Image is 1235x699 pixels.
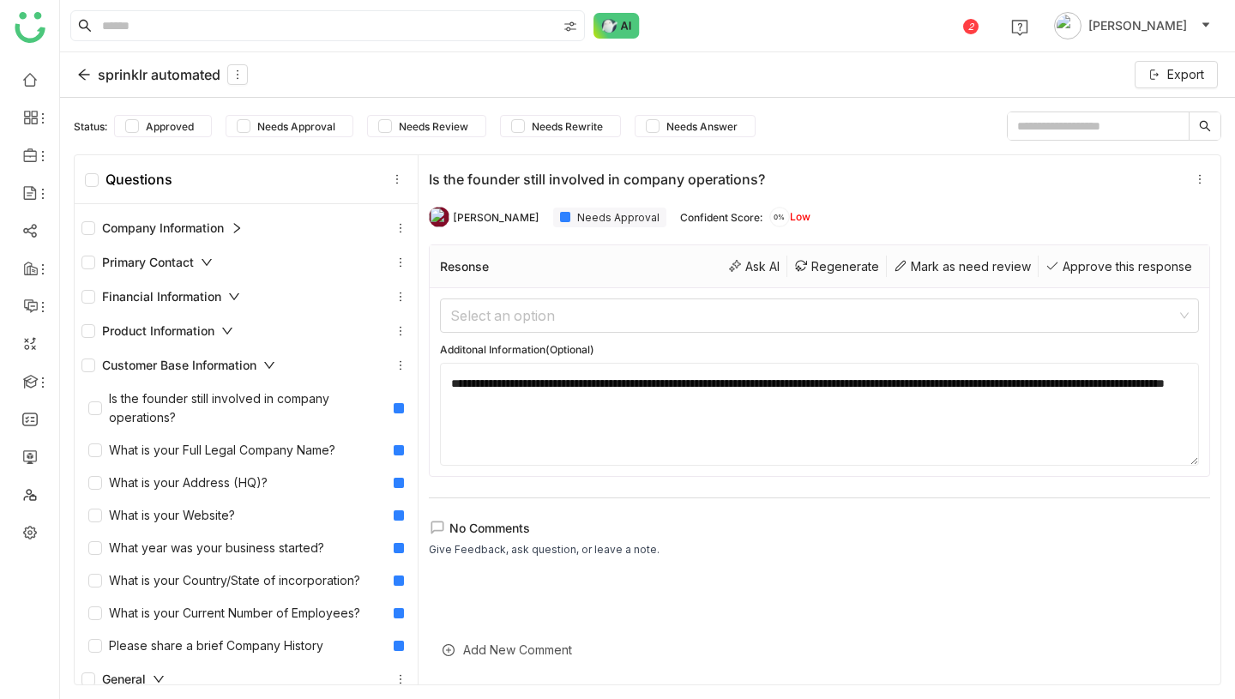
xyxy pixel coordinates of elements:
div: What is your Address (HQ)? [88,473,268,492]
img: lms-comment.svg [429,519,446,536]
span: Approved [139,120,201,133]
div: Is the founder still involved in company operations? [88,389,387,427]
div: Primary Contact [75,245,418,280]
span: Needs Rewrite [525,120,610,133]
div: Primary Contact [81,253,213,272]
div: Please share a brief Company History [88,636,323,655]
div: Additonal Information(Optional) [440,343,1199,356]
div: Low [769,207,810,227]
span: [PERSON_NAME] [1088,16,1187,35]
div: Product Information [81,322,233,340]
div: Confident Score: [680,211,762,224]
div: Needs Approval [553,208,666,227]
span: 0% [769,214,790,220]
div: Financial Information [75,280,418,314]
div: Regenerate [787,256,887,277]
div: Is the founder still involved in company operations? [429,171,1183,188]
div: What is your Website? [88,506,235,525]
button: Export [1135,61,1218,88]
div: [PERSON_NAME] [453,211,539,224]
span: Export [1167,65,1204,84]
div: Company Information [75,211,418,245]
div: Company Information [81,219,243,238]
span: Needs Answer [660,120,744,133]
div: Ask AI [721,256,787,277]
div: What year was your business started? [88,539,324,557]
div: Add New Comment [429,629,1210,671]
img: search-type.svg [563,20,577,33]
button: [PERSON_NAME] [1051,12,1214,39]
span: Needs Approval [250,120,342,133]
div: What is your Country/State of incorporation? [88,571,360,590]
img: help.svg [1011,19,1028,36]
img: 614311cd187b40350527aed2 [429,207,449,227]
div: 2 [963,19,979,34]
div: What is your Current Number of Employees? [88,604,360,623]
div: Financial Information [81,287,240,306]
div: What is your Full Legal Company Name? [88,441,335,460]
div: Mark as need review [887,256,1039,277]
div: Resonse [440,259,489,274]
div: Customer Base Information [81,356,275,375]
div: General [75,662,418,696]
div: Product Information [75,314,418,348]
div: Questions [85,171,172,188]
div: Approve this response [1039,256,1199,277]
img: logo [15,12,45,43]
span: No Comments [449,521,530,535]
div: sprinklr automated [77,64,248,85]
div: Give Feedback, ask question, or leave a note. [429,541,660,558]
img: avatar [1054,12,1081,39]
div: Customer Base Information [75,348,418,383]
div: General [81,670,165,689]
span: Needs Review [392,120,475,133]
img: ask-buddy-normal.svg [593,13,640,39]
div: Status: [74,120,107,133]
